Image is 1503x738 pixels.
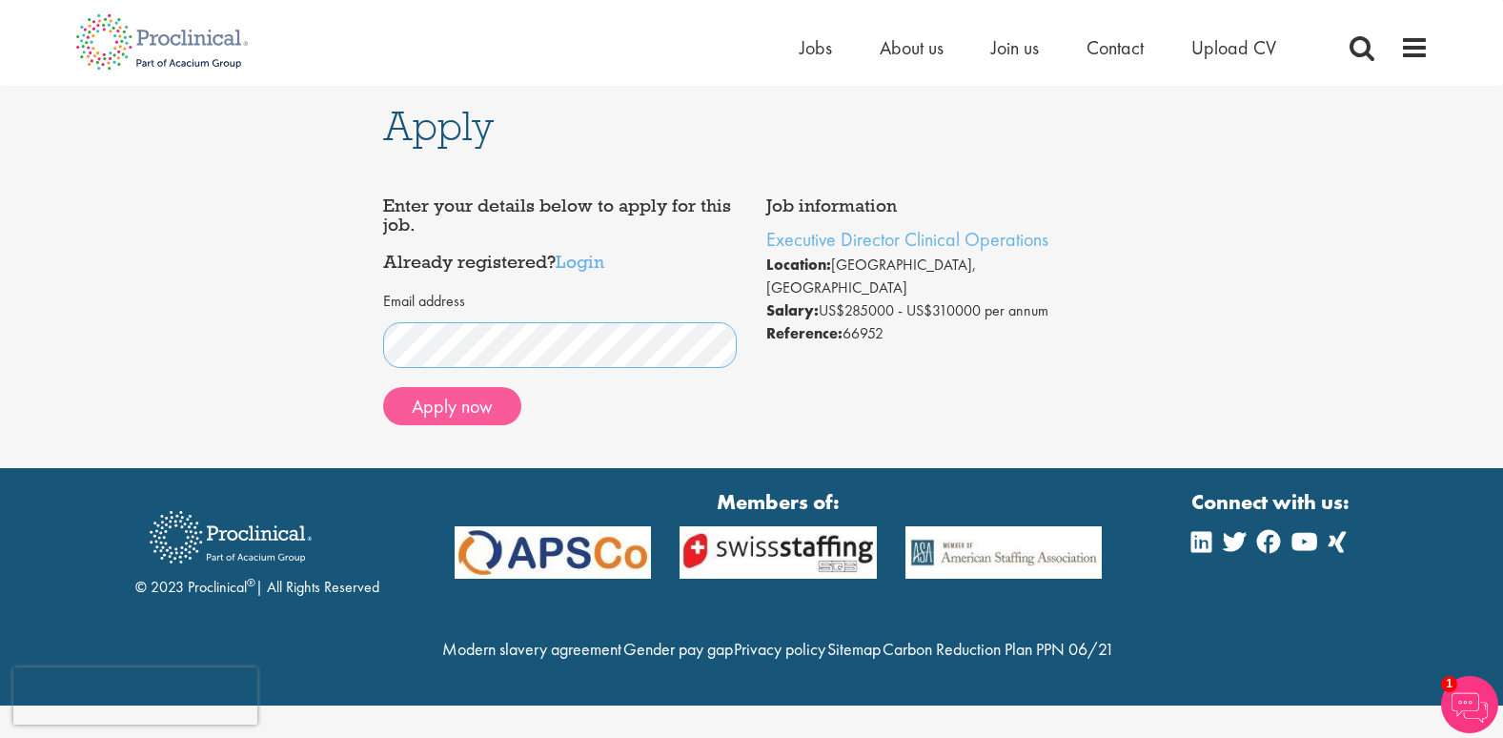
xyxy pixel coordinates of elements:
img: APSCo [440,526,666,579]
strong: Location: [766,255,831,275]
a: Sitemap [827,638,881,660]
img: Chatbot [1441,676,1498,733]
li: [GEOGRAPHIC_DATA], [GEOGRAPHIC_DATA] [766,254,1121,299]
li: 66952 [766,322,1121,345]
img: APSCo [891,526,1117,579]
span: Apply [383,100,494,152]
a: Contact [1087,35,1144,60]
sup: ® [247,575,255,590]
div: © 2023 Proclinical | All Rights Reserved [135,497,379,599]
strong: Reference: [766,323,843,343]
button: Apply now [383,387,521,425]
h4: Enter your details below to apply for this job. Already registered? [383,196,738,272]
span: 1 [1441,676,1457,692]
strong: Salary: [766,300,819,320]
strong: Members of: [455,487,1103,517]
a: Privacy policy [734,638,825,660]
h4: Job information [766,196,1121,215]
strong: Connect with us: [1191,487,1353,517]
a: Join us [991,35,1039,60]
a: Modern slavery agreement [442,638,621,660]
a: About us [880,35,944,60]
a: Executive Director Clinical Operations [766,227,1048,252]
img: Proclinical Recruitment [135,498,326,577]
a: Login [556,250,604,273]
a: Carbon Reduction Plan PPN 06/21 [883,638,1114,660]
a: Upload CV [1191,35,1276,60]
a: Jobs [800,35,832,60]
iframe: reCAPTCHA [13,667,257,725]
li: US$285000 - US$310000 per annum [766,299,1121,322]
a: Gender pay gap [623,638,733,660]
img: APSCo [665,526,891,579]
label: Email address [383,291,465,313]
